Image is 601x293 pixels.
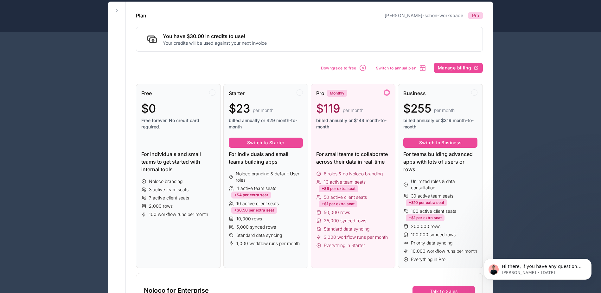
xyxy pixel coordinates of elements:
[236,224,276,230] span: 5,000 synced rows
[472,12,479,19] span: Pro
[236,171,303,183] span: Noloco branding & default User roles
[149,178,182,185] span: Noloco branding
[236,232,282,238] span: Standard data syncing
[385,13,463,18] a: [PERSON_NAME]-schon-workspace
[374,62,429,74] button: Switch to annual plan
[438,65,471,71] span: Manage billing
[149,186,189,193] span: 3 active team seats
[376,66,416,70] span: Switch to annual plan
[324,209,350,216] span: 50,000 rows
[229,150,303,166] div: For individuals and small teams building apps
[316,102,340,115] span: $119
[141,102,156,115] span: $0
[236,200,279,207] span: 10 active client seats
[403,150,477,173] div: For teams building advanced apps with lots of users or rows
[411,193,453,199] span: 30 active team seats
[324,171,383,177] span: 6 roles & no Noloco branding
[141,150,215,173] div: For individuals and small teams to get started with internal tools
[324,218,366,224] span: 25,000 synced rows
[327,90,347,97] div: Monthly
[403,89,426,97] span: Business
[324,194,367,200] span: 50 active client seats
[474,245,601,290] iframe: Intercom notifications message
[163,32,267,40] h2: You have $30.00 in credits to use!
[141,117,215,130] span: Free forever. No credit card required.
[229,102,250,115] span: $23
[324,234,388,240] span: 3,000 workflow runs per month
[149,211,208,218] span: 100 workflow runs per month
[163,40,267,46] p: Your credits will be used against your next invoice
[229,138,303,148] button: Switch to Starter
[319,185,358,192] div: +$6 per extra seat
[324,226,369,232] span: Standard data syncing
[319,200,357,207] div: +$1 per extra seat
[236,185,276,192] span: 4 active team seats
[403,117,477,130] span: billed annually or $319 month-to-month
[319,62,369,74] button: Downgrade to free
[411,231,456,238] span: 100,000 synced rows
[403,138,477,148] button: Switch to Business
[411,208,456,214] span: 100 active client seats
[316,117,390,130] span: billed annually or $149 month-to-month
[321,66,356,70] span: Downgrade to free
[229,89,245,97] span: Starter
[236,240,300,247] span: 1,000 workflow runs per month
[411,240,452,246] span: Priority data syncing
[229,117,303,130] span: billed annually or $29 month-to-month
[411,248,477,254] span: 10,000 workflow runs per month
[434,107,455,114] span: per month
[141,89,152,97] span: Free
[403,102,432,115] span: $255
[136,12,146,19] h1: Plan
[411,223,440,230] span: 200,000 rows
[316,150,390,166] div: For small teams to collaborate across their data in real-time
[411,178,477,191] span: Unlimited roles & data consultation
[316,89,324,97] span: Pro
[231,192,271,199] div: +$4 per extra seat
[411,256,445,263] span: Everything in Pro
[236,216,262,222] span: 10,000 rows
[253,107,273,114] span: per month
[343,107,363,114] span: per month
[406,199,447,206] div: +$10 per extra seat
[406,214,444,221] div: +$1 per extra seat
[231,207,277,214] div: +$0.50 per extra seat
[324,242,365,249] span: Everything in Starter
[149,203,173,209] span: 2,000 rows
[434,63,483,73] button: Manage billing
[324,179,366,185] span: 10 active team seats
[149,195,189,201] span: 7 active client seats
